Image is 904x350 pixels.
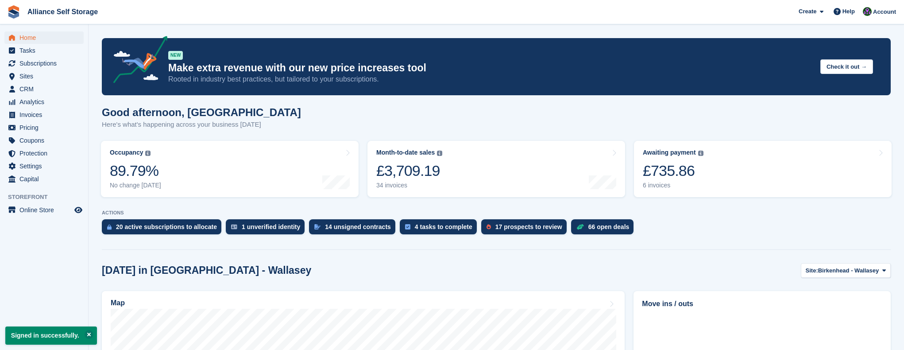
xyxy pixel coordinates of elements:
a: menu [4,160,84,172]
span: Birkenhead - Wallasey [818,266,879,275]
a: Month-to-date sales £3,709.19 34 invoices [367,141,625,197]
a: 14 unsigned contracts [309,219,400,239]
img: Romilly Norton [863,7,872,16]
span: Capital [19,173,73,185]
a: menu [4,31,84,44]
a: menu [4,70,84,82]
span: Invoices [19,109,73,121]
span: Tasks [19,44,73,57]
p: Signed in successfully. [5,327,97,345]
div: 34 invoices [376,182,442,189]
div: Awaiting payment [643,149,696,156]
a: menu [4,204,84,216]
div: £3,709.19 [376,162,442,180]
a: menu [4,57,84,70]
span: Storefront [8,193,88,202]
span: Sites [19,70,73,82]
img: icon-info-grey-7440780725fd019a000dd9b08b2336e03edf1995a4989e88bcd33f0948082b44.svg [145,151,151,156]
a: 66 open deals [571,219,638,239]
h2: Map [111,299,125,307]
a: Awaiting payment £735.86 6 invoices [634,141,892,197]
a: 17 prospects to review [481,219,571,239]
img: deal-1b604bf984904fb50ccaf53a9ad4b4a5d6e5aea283cecdc64d6e3604feb123c2.svg [576,224,584,230]
p: ACTIONS [102,210,891,216]
span: Create [799,7,816,16]
a: Preview store [73,205,84,215]
p: Here's what's happening across your business [DATE] [102,120,301,130]
img: verify_identity-adf6edd0f0f0b5bbfe63781bf79b02c33cf7c696d77639b501bdc392416b5a36.svg [231,224,237,229]
img: prospect-51fa495bee0391a8d652442698ab0144808aea92771e9ea1ae160a38d050c398.svg [487,224,491,229]
a: Occupancy 89.79% No change [DATE] [101,141,359,197]
h2: [DATE] in [GEOGRAPHIC_DATA] - Wallasey [102,264,311,276]
a: 4 tasks to complete [400,219,481,239]
div: £735.86 [643,162,703,180]
img: contract_signature_icon-13c848040528278c33f63329250d36e43548de30e8caae1d1a13099fd9432cc5.svg [314,224,321,229]
span: Online Store [19,204,73,216]
p: Make extra revenue with our new price increases tool [168,62,813,74]
img: icon-info-grey-7440780725fd019a000dd9b08b2336e03edf1995a4989e88bcd33f0948082b44.svg [698,151,703,156]
div: Month-to-date sales [376,149,435,156]
h1: Good afternoon, [GEOGRAPHIC_DATA] [102,106,301,118]
span: Coupons [19,134,73,147]
span: CRM [19,83,73,95]
a: menu [4,134,84,147]
a: menu [4,147,84,159]
a: Alliance Self Storage [24,4,101,19]
h2: Move ins / outs [642,299,882,309]
p: Rooted in industry best practices, but tailored to your subscriptions. [168,74,813,84]
a: 20 active subscriptions to allocate [102,219,226,239]
span: Analytics [19,96,73,108]
button: Site: Birkenhead - Wallasey [801,263,891,278]
img: task-75834270c22a3079a89374b754ae025e5fb1db73e45f91037f5363f120a921f8.svg [405,224,410,229]
div: 20 active subscriptions to allocate [116,223,217,230]
a: menu [4,44,84,57]
div: 1 unverified identity [242,223,300,230]
div: No change [DATE] [110,182,161,189]
span: Home [19,31,73,44]
a: menu [4,121,84,134]
a: menu [4,173,84,185]
img: icon-info-grey-7440780725fd019a000dd9b08b2336e03edf1995a4989e88bcd33f0948082b44.svg [437,151,442,156]
div: 4 tasks to complete [415,223,472,230]
img: stora-icon-8386f47178a22dfd0bd8f6a31ec36ba5ce8667c1dd55bd0f319d3a0aa187defe.svg [7,5,20,19]
span: Site: [806,266,818,275]
div: NEW [168,51,183,60]
div: Occupancy [110,149,143,156]
span: Help [842,7,855,16]
a: menu [4,96,84,108]
div: 89.79% [110,162,161,180]
div: 14 unsigned contracts [325,223,391,230]
span: Settings [19,160,73,172]
div: 66 open deals [588,223,630,230]
span: Account [873,8,896,16]
img: price-adjustments-announcement-icon-8257ccfd72463d97f412b2fc003d46551f7dbcb40ab6d574587a9cd5c0d94... [106,36,168,86]
button: Check it out → [820,59,873,74]
span: Subscriptions [19,57,73,70]
a: menu [4,83,84,95]
div: 17 prospects to review [495,223,562,230]
span: Pricing [19,121,73,134]
span: Protection [19,147,73,159]
a: 1 unverified identity [226,219,309,239]
a: menu [4,109,84,121]
div: 6 invoices [643,182,703,189]
img: active_subscription_to_allocate_icon-d502201f5373d7db506a760aba3b589e785aa758c864c3986d89f69b8ff3... [107,224,112,230]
